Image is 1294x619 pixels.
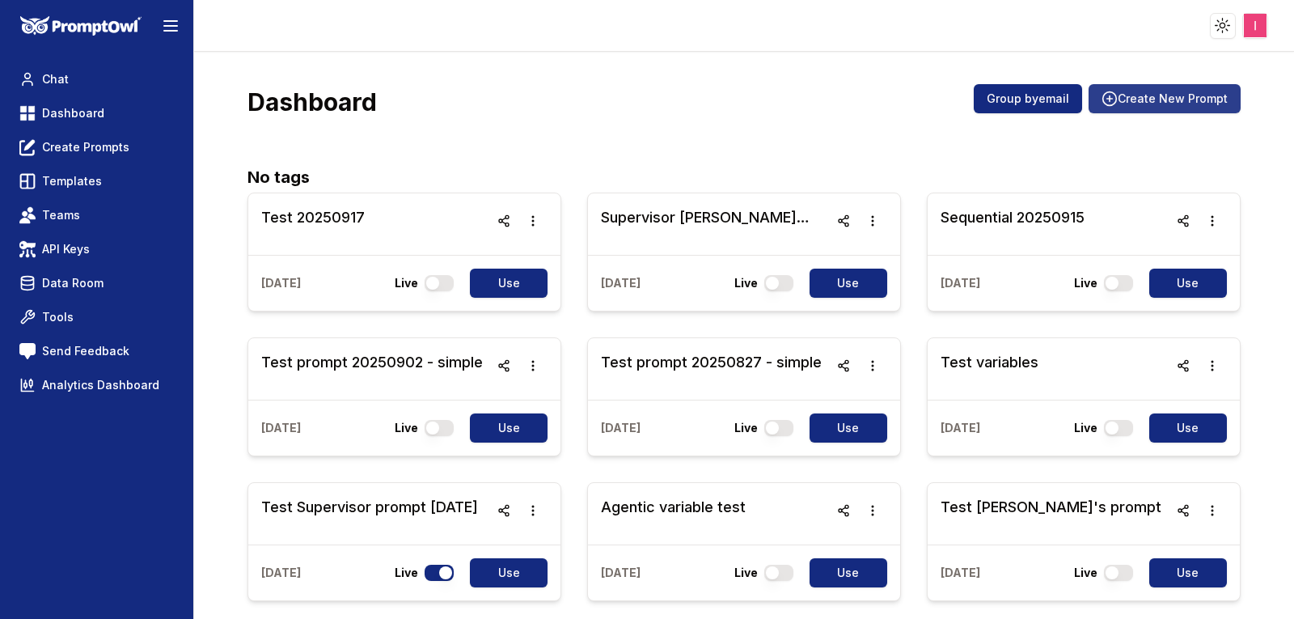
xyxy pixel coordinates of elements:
span: Send Feedback [42,343,129,359]
a: Send Feedback [13,337,180,366]
span: Data Room [42,275,104,291]
span: Chat [42,71,69,87]
a: Create Prompts [13,133,180,162]
p: Live [395,275,418,291]
a: Data Room [13,269,180,298]
p: [DATE] [941,275,980,291]
p: [DATE] [601,565,641,581]
button: Use [810,413,887,443]
span: API Keys [42,241,90,257]
button: Group byemail [974,84,1082,113]
a: Test prompt 20250902 - simple [261,351,483,387]
button: Use [810,558,887,587]
img: feedback [19,343,36,359]
a: Use [800,269,887,298]
a: Use [460,558,548,587]
button: Use [470,558,548,587]
a: Analytics Dashboard [13,371,180,400]
img: ACg8ocLcalYY8KTZ0qfGg_JirqB37-qlWKk654G7IdWEKZx1cb7MQQ=s96-c [1244,14,1267,37]
h3: Test prompt 20250827 - simple [601,351,822,374]
p: [DATE] [601,275,641,291]
button: Use [1149,269,1227,298]
p: [DATE] [941,565,980,581]
a: Test [PERSON_NAME]'s prompt [941,496,1161,532]
button: Create New Prompt [1089,84,1241,113]
h3: Dashboard [247,87,377,117]
button: Use [470,413,548,443]
a: Use [1140,413,1227,443]
h3: Supervisor [PERSON_NAME] 20250915 [601,206,829,229]
span: Teams [42,207,80,223]
p: Live [1074,275,1097,291]
a: Use [1140,558,1227,587]
p: Live [734,420,758,436]
a: Tools [13,303,180,332]
button: Use [1149,413,1227,443]
button: Use [1149,558,1227,587]
button: Use [470,269,548,298]
a: Chat [13,65,180,94]
p: [DATE] [261,275,301,291]
h2: No tags [247,165,1240,189]
h3: Test [PERSON_NAME]'s prompt [941,496,1161,519]
a: Dashboard [13,99,180,128]
h3: Test prompt 20250902 - simple [261,351,483,374]
button: Use [810,269,887,298]
a: Test 20250917 [261,206,365,242]
a: Test prompt 20250827 - simple [601,351,822,387]
a: Sequential 20250915 [941,206,1085,242]
span: Create Prompts [42,139,129,155]
a: API Keys [13,235,180,264]
span: Dashboard [42,105,104,121]
h3: Agentic variable test [601,496,746,519]
h3: Test variables [941,351,1038,374]
p: Live [1074,420,1097,436]
p: Live [734,565,758,581]
h3: Test 20250917 [261,206,365,229]
p: [DATE] [261,565,301,581]
a: Use [800,413,887,443]
p: Live [1074,565,1097,581]
a: Test variables [941,351,1038,387]
h3: Test Supervisor prompt [DATE] [261,496,478,519]
span: Templates [42,173,102,189]
p: [DATE] [601,420,641,436]
p: Live [734,275,758,291]
a: Agentic variable test [601,496,746,532]
h3: Sequential 20250915 [941,206,1085,229]
a: Teams [13,201,180,230]
span: Analytics Dashboard [42,377,159,393]
p: [DATE] [261,420,301,436]
img: PromptOwl [20,16,142,36]
a: Use [460,269,548,298]
a: Use [1140,269,1227,298]
a: Templates [13,167,180,196]
a: Supervisor [PERSON_NAME] 20250915 [601,206,829,242]
a: Use [800,558,887,587]
p: [DATE] [941,420,980,436]
a: Use [460,413,548,443]
a: Test Supervisor prompt [DATE] [261,496,478,532]
span: Tools [42,309,74,325]
p: Live [395,420,418,436]
p: Live [395,565,418,581]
